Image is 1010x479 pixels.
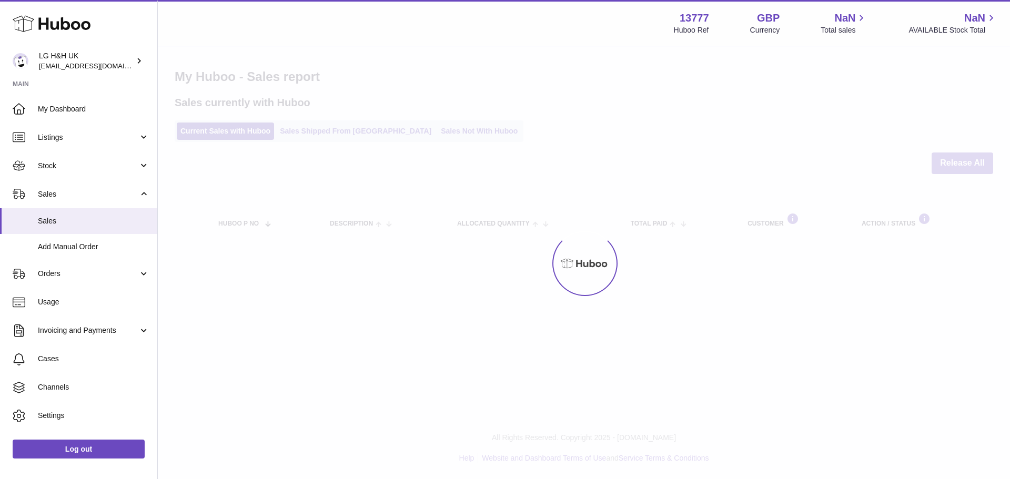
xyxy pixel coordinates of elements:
[834,11,855,25] span: NaN
[13,53,28,69] img: veechen@lghnh.co.uk
[38,297,149,307] span: Usage
[38,189,138,199] span: Sales
[38,216,149,226] span: Sales
[39,51,134,71] div: LG H&H UK
[964,11,985,25] span: NaN
[821,25,867,35] span: Total sales
[38,411,149,421] span: Settings
[757,11,780,25] strong: GBP
[38,354,149,364] span: Cases
[821,11,867,35] a: NaN Total sales
[908,11,997,35] a: NaN AVAILABLE Stock Total
[38,104,149,114] span: My Dashboard
[38,242,149,252] span: Add Manual Order
[38,269,138,279] span: Orders
[750,25,780,35] div: Currency
[39,62,155,70] span: [EMAIL_ADDRESS][DOMAIN_NAME]
[38,382,149,392] span: Channels
[908,25,997,35] span: AVAILABLE Stock Total
[38,161,138,171] span: Stock
[674,25,709,35] div: Huboo Ref
[13,440,145,458] a: Log out
[38,325,138,335] span: Invoicing and Payments
[680,11,709,25] strong: 13777
[38,133,138,142] span: Listings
